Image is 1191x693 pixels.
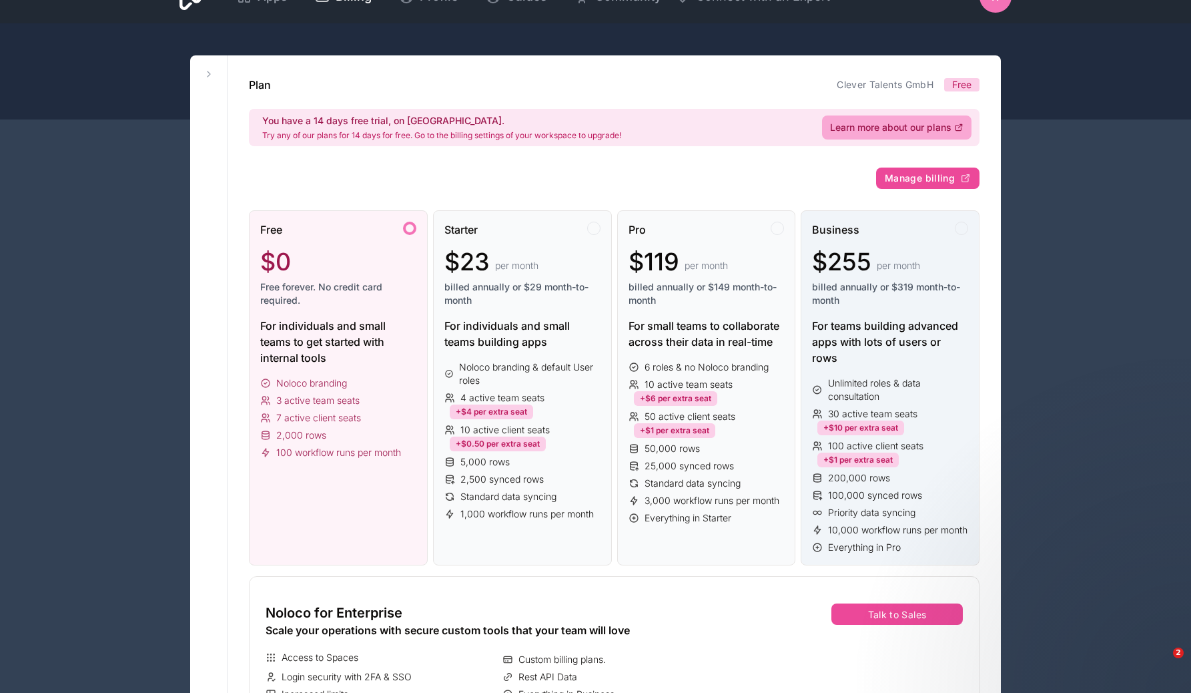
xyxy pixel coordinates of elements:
[1173,648,1184,658] span: 2
[276,394,360,407] span: 3 active team seats
[685,259,728,272] span: per month
[828,506,915,519] span: Priority data syncing
[276,429,326,442] span: 2,000 rows
[1146,648,1178,680] iframe: Intercom live chat
[817,421,904,435] div: +$10 per extra seat
[812,248,871,275] span: $255
[444,248,490,275] span: $23
[282,670,412,684] span: Login security with 2FA & SSO
[460,423,550,437] span: 10 active client seats
[450,405,533,419] div: +$4 per extra seat
[629,248,679,275] span: $119
[249,77,271,93] h1: Plan
[460,391,544,405] span: 4 active team seats
[831,604,963,625] button: Talk to Sales
[812,222,859,238] span: Business
[460,507,594,521] span: 1,000 workflow runs per month
[828,439,923,453] span: 100 active client seats
[830,121,951,134] span: Learn more about our plans
[952,78,971,91] span: Free
[877,259,920,272] span: per month
[645,410,735,423] span: 50 active client seats
[828,489,922,502] span: 100,000 synced rows
[885,172,955,184] span: Manage billing
[276,377,347,390] span: Noloco branding
[260,248,291,275] span: $0
[828,377,968,403] span: Unlimited roles & data consultation
[812,280,968,307] span: billed annually or $319 month-to-month
[460,455,510,469] span: 5,000 rows
[262,130,621,141] p: Try any of our plans for 14 days for free. Go to the billing settings of your workspace to upgrade!
[276,446,401,459] span: 100 workflow runs per month
[645,378,733,391] span: 10 active team seats
[276,411,361,425] span: 7 active client seats
[460,473,544,486] span: 2,500 synced rows
[444,280,601,307] span: billed annually or $29 month-to-month
[459,361,600,387] span: Noloco branding & default User roles
[645,511,731,525] span: Everything in Starter
[518,670,577,684] span: Rest API Data
[817,453,899,467] div: +$1 per extra seat
[444,222,478,238] span: Starter
[876,168,979,189] button: Manage billing
[282,651,358,664] span: Access to Spaces
[837,79,933,90] a: Clever Talents GmbH
[828,523,967,537] span: 10,000 workflow runs per month
[495,259,538,272] span: per month
[460,490,556,503] span: Standard data syncing
[266,604,402,622] span: Noloco for Enterprise
[260,222,282,238] span: Free
[924,563,1191,657] iframe: Intercom notifications message
[450,437,546,451] div: +$0.50 per extra seat
[629,222,646,238] span: Pro
[645,459,734,473] span: 25,000 synced rows
[444,318,601,350] div: For individuals and small teams building apps
[260,280,416,307] span: Free forever. No credit card required.
[645,361,769,374] span: 6 roles & no Noloco branding
[262,114,621,128] h2: You have a 14 days free trial, on [GEOGRAPHIC_DATA].
[629,280,785,307] span: billed annually or $149 month-to-month
[260,318,416,366] div: For individuals and small teams to get started with internal tools
[266,622,733,638] div: Scale your operations with secure custom tools that your team will love
[828,471,890,485] span: 200,000 rows
[634,391,717,406] div: +$6 per extra seat
[645,442,700,455] span: 50,000 rows
[828,407,917,421] span: 30 active team seats
[645,494,779,507] span: 3,000 workflow runs per month
[629,318,785,350] div: For small teams to collaborate across their data in real-time
[828,541,901,554] span: Everything in Pro
[634,423,715,438] div: +$1 per extra seat
[645,477,741,490] span: Standard data syncing
[518,653,606,666] span: Custom billing plans.
[812,318,968,366] div: For teams building advanced apps with lots of users or rows
[822,115,971,140] a: Learn more about our plans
